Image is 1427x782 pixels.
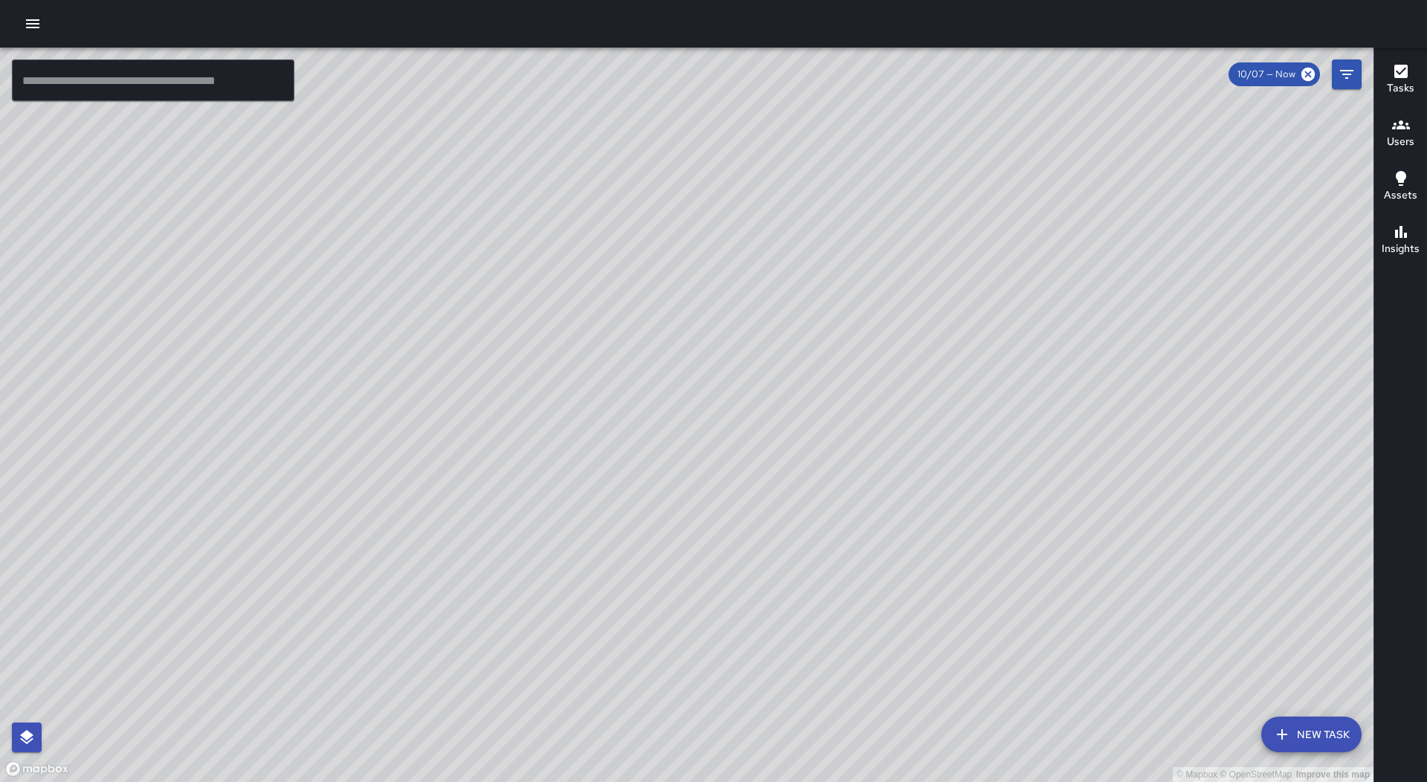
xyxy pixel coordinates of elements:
[1384,187,1417,204] h6: Assets
[1374,161,1427,214] button: Assets
[1229,62,1320,86] div: 10/07 — Now
[1229,67,1304,82] span: 10/07 — Now
[1374,107,1427,161] button: Users
[1374,54,1427,107] button: Tasks
[1374,214,1427,268] button: Insights
[1387,134,1414,150] h6: Users
[1261,717,1362,752] button: New Task
[1387,80,1414,97] h6: Tasks
[1332,59,1362,89] button: Filters
[1382,241,1420,257] h6: Insights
